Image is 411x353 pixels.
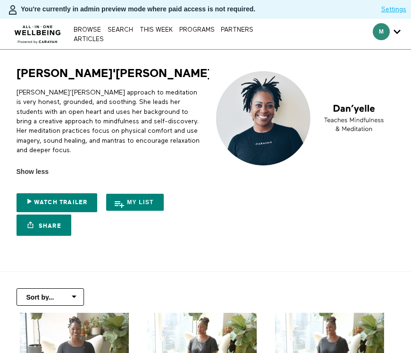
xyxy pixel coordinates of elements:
button: My list [106,194,164,211]
a: Watch Trailer [17,193,98,212]
p: [PERSON_NAME]’[PERSON_NAME] approach to meditation is very honest, grounded, and soothing. She le... [17,88,202,155]
img: person-bdfc0eaa9744423c596e6e1c01710c89950b1dff7c83b5d61d716cfd8139584f.svg [7,4,18,16]
a: PROGRAMS [177,27,217,33]
a: ARTICLES [71,36,106,43]
a: Share [17,215,71,236]
span: Show less [17,167,49,177]
div: Secondary [366,19,408,49]
a: PARTNERS [218,27,256,33]
a: Search [105,27,135,33]
h1: [PERSON_NAME]'[PERSON_NAME] [17,66,212,81]
nav: Primary [71,25,279,44]
a: Settings [381,5,406,14]
img: Dan'yelle [209,66,395,171]
a: THIS WEEK [137,27,175,33]
a: Browse [71,27,103,33]
img: CARAVAN [11,18,64,45]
